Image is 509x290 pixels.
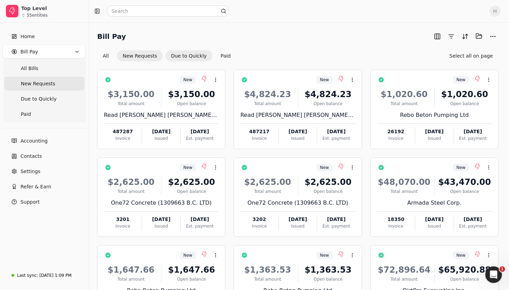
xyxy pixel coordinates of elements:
span: Due to Quickly [21,95,57,103]
div: 26192 [377,128,415,135]
span: Home [20,33,35,40]
div: [DATE] [317,216,355,223]
div: Total amount [104,188,158,195]
div: $1,647.66 [164,264,219,276]
div: [DATE] [415,128,453,135]
div: $1,363.53 [240,264,295,276]
div: Open balance [301,101,356,107]
div: $1,647.66 [104,264,158,276]
button: Bill Pay [3,45,86,59]
div: Read [PERSON_NAME] [PERSON_NAME] Ltd. [104,111,219,119]
div: [DATE] [415,216,453,223]
button: Due to Quickly [166,50,212,61]
div: $2,625.00 [301,176,356,188]
div: Total amount [240,276,295,282]
div: $4,824.23 [240,88,295,101]
div: Est. payment [181,135,219,142]
div: Issued [415,135,453,142]
a: Last sync:[DATE] 1:09 PM [3,269,86,282]
div: 487287 [104,128,142,135]
span: Contacts [20,153,42,160]
span: New [183,164,192,171]
div: Open balance [164,101,219,107]
button: Sort [460,31,471,42]
div: Est. payment [317,223,355,229]
div: $2,625.00 [164,176,219,188]
div: $1,363.53 [301,264,356,276]
span: Accounting [20,137,48,145]
div: 3201 [104,216,142,223]
div: Total amount [377,101,432,107]
div: [DATE] [454,216,492,223]
div: Last sync: [17,272,38,279]
button: Select all on page [444,50,499,61]
div: $4,824.23 [301,88,356,101]
div: 55 entities [27,13,48,17]
div: Invoice [377,223,415,229]
div: Issued [415,223,453,229]
div: Rebo Beton Pumping Ltd [377,111,492,119]
div: [DATE] [317,128,355,135]
a: Paid [4,107,84,121]
span: Support [20,198,40,206]
a: Settings [3,164,86,178]
span: Bill Pay [20,48,38,56]
div: [DATE] [142,128,180,135]
div: Invoice [240,223,278,229]
div: [DATE] [279,128,317,135]
div: Open balance [164,276,219,282]
div: 3202 [240,216,278,223]
a: New Requests [4,77,84,91]
div: [DATE] [181,216,219,223]
div: 487217 [240,128,278,135]
button: Support [3,195,86,209]
div: Open balance [301,188,356,195]
span: Paid [21,111,31,118]
span: New [457,252,466,258]
input: Search [107,6,229,17]
div: Est. payment [181,223,219,229]
div: $43,470.00 [437,176,492,188]
div: $65,920.88 [437,264,492,276]
div: Total amount [377,188,432,195]
div: Invoice filter options [97,50,236,61]
div: Total amount [240,101,295,107]
button: Paid [215,50,236,61]
span: Settings [20,168,40,175]
div: [DATE] [454,128,492,135]
div: Est. payment [454,223,492,229]
span: All Bills [21,65,38,72]
span: New [320,77,329,83]
span: Refer & Earn [20,183,51,190]
div: 18350 [377,216,415,223]
div: Read [PERSON_NAME] [PERSON_NAME] Ltd. [240,111,355,119]
div: Invoice [104,135,142,142]
div: Issued [142,223,180,229]
div: Open balance [437,101,492,107]
div: Total amount [240,188,295,195]
span: New [320,164,329,171]
a: Due to Quickly [4,92,84,106]
div: $3,150.00 [164,88,219,101]
h2: Bill Pay [97,31,126,42]
div: [DATE] [142,216,180,223]
div: Open balance [301,276,356,282]
span: New [183,252,192,258]
span: New Requests [21,80,55,87]
div: Issued [142,135,180,142]
button: More [487,31,499,42]
div: Open balance [164,188,219,195]
span: New [320,252,329,258]
div: Invoice [104,223,142,229]
div: [DATE] [279,216,317,223]
button: H [490,6,501,17]
div: Total amount [104,101,158,107]
span: New [457,164,466,171]
div: $48,070.00 [377,176,432,188]
div: Total amount [377,276,432,282]
div: $3,150.00 [104,88,158,101]
div: Armada Steel Corp. [377,199,492,207]
button: Batch (0) [474,31,485,42]
button: Refer & Earn [3,180,86,194]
